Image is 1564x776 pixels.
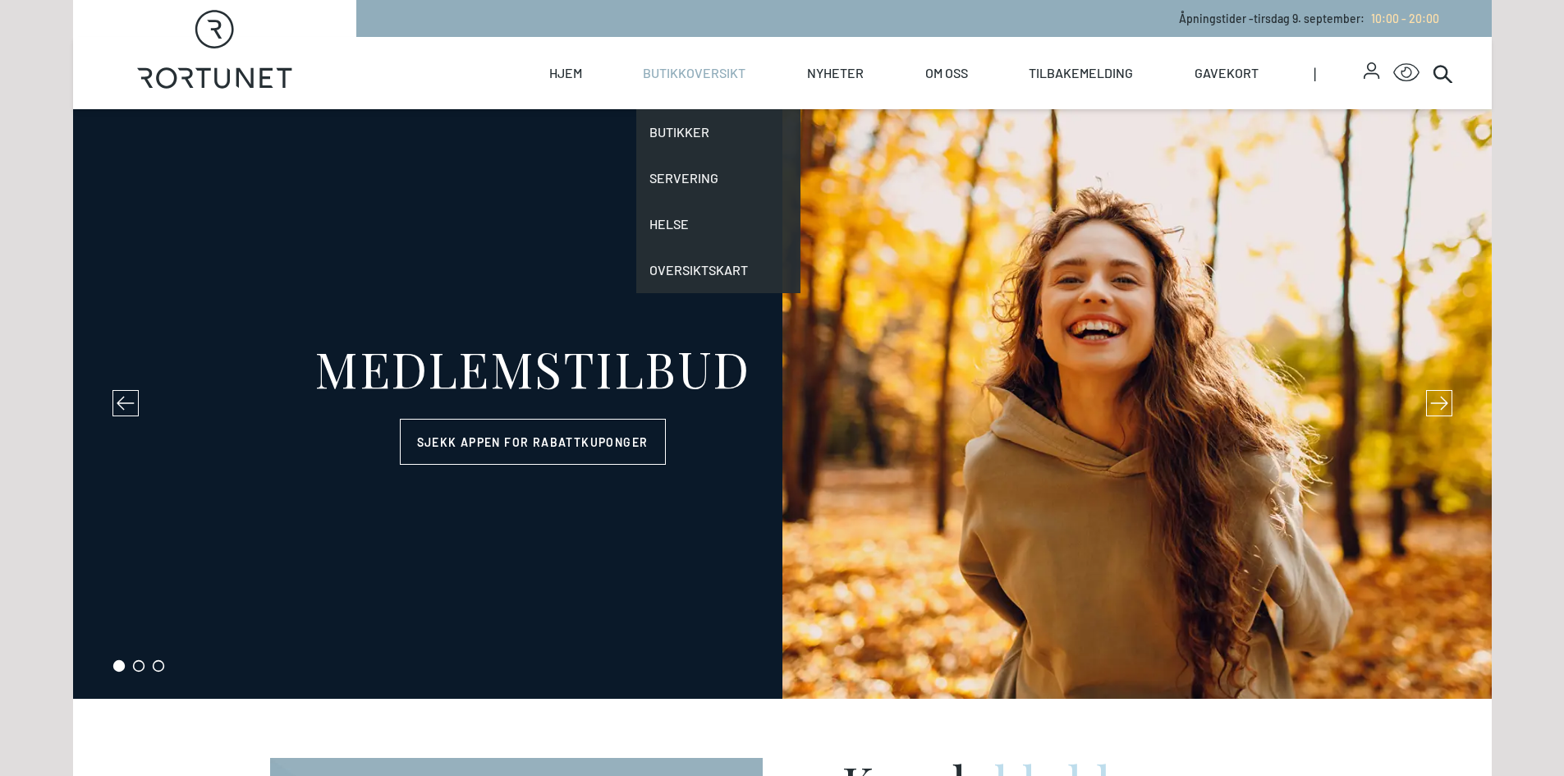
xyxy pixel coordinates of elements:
[1393,60,1420,86] button: Open Accessibility Menu
[1371,11,1439,25] span: 10:00 - 20:00
[549,37,582,109] a: Hjem
[1364,11,1439,25] a: 10:00 - 20:00
[400,419,666,465] a: Sjekk appen for rabattkuponger
[636,201,800,247] a: Helse
[73,109,1492,699] div: slide 1 of 3
[1179,10,1439,27] p: Åpningstider - tirsdag 9. september :
[1314,37,1364,109] span: |
[636,247,800,293] a: Oversiktskart
[1029,37,1133,109] a: Tilbakemelding
[636,109,800,155] a: Butikker
[314,343,750,393] div: MEDLEMSTILBUD
[636,155,800,201] a: Servering
[807,37,864,109] a: Nyheter
[73,109,1492,699] section: carousel-slider
[643,37,745,109] a: Butikkoversikt
[925,37,968,109] a: Om oss
[1195,37,1259,109] a: Gavekort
